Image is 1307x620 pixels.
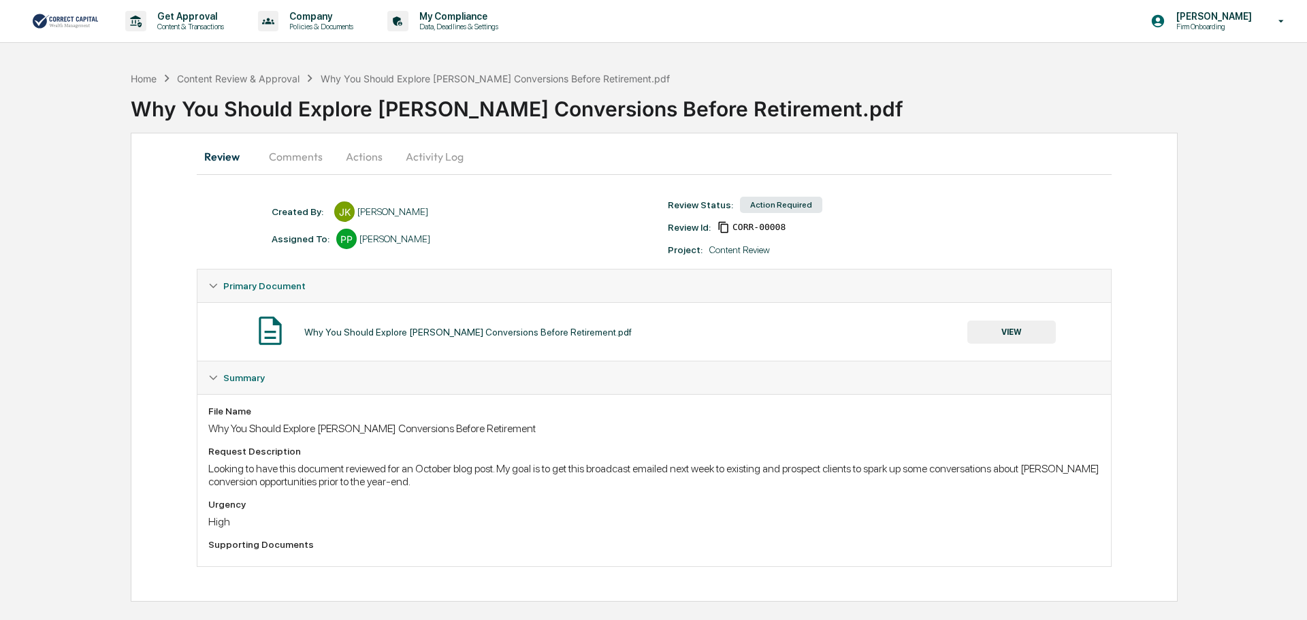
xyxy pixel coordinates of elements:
[177,73,300,84] div: Content Review & Approval
[197,140,258,173] button: Review
[253,314,287,348] img: Document Icon
[278,11,360,22] p: Company
[272,206,327,217] div: Created By: ‎ ‎
[1165,11,1259,22] p: [PERSON_NAME]
[197,361,1111,394] div: Summary
[197,302,1111,361] div: Primary Document
[668,244,703,255] div: Project:
[208,406,1100,417] div: File Name
[197,394,1111,566] div: Summary
[740,197,822,213] div: Action Required
[668,222,711,233] div: Review Id:
[304,327,632,338] div: Why You Should Explore [PERSON_NAME] Conversions Before Retirement.pdf
[408,22,505,31] p: Data, Deadlines & Settings
[408,11,505,22] p: My Compliance
[197,140,1112,173] div: secondary tabs example
[359,233,430,244] div: [PERSON_NAME]
[357,206,428,217] div: [PERSON_NAME]
[146,11,231,22] p: Get Approval
[208,515,1100,528] div: High
[197,270,1111,302] div: Primary Document
[1165,22,1259,31] p: Firm Onboarding
[258,140,334,173] button: Comments
[395,140,474,173] button: Activity Log
[272,233,329,244] div: Assigned To:
[334,201,355,222] div: JK
[208,539,1100,550] div: Supporting Documents
[732,222,786,233] span: d923977d-1924-49ca-8711-83e884af8c1f
[278,22,360,31] p: Policies & Documents
[208,422,1100,435] div: Why You Should Explore [PERSON_NAME] Conversions Before Retirement
[208,499,1100,510] div: Urgency
[321,73,670,84] div: Why You Should Explore [PERSON_NAME] Conversions Before Retirement.pdf
[208,446,1100,457] div: Request Description
[33,12,98,30] img: logo
[223,280,306,291] span: Primary Document
[146,22,231,31] p: Content & Transactions
[709,244,770,255] div: Content Review
[131,73,157,84] div: Home
[131,86,1307,121] div: Why You Should Explore [PERSON_NAME] Conversions Before Retirement.pdf
[967,321,1056,344] button: VIEW
[223,372,265,383] span: Summary
[668,199,733,210] div: Review Status:
[334,140,395,173] button: Actions
[208,462,1100,488] div: Looking to have this document reviewed for an October blog post. My goal is to get this broadcast...
[336,229,357,249] div: PP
